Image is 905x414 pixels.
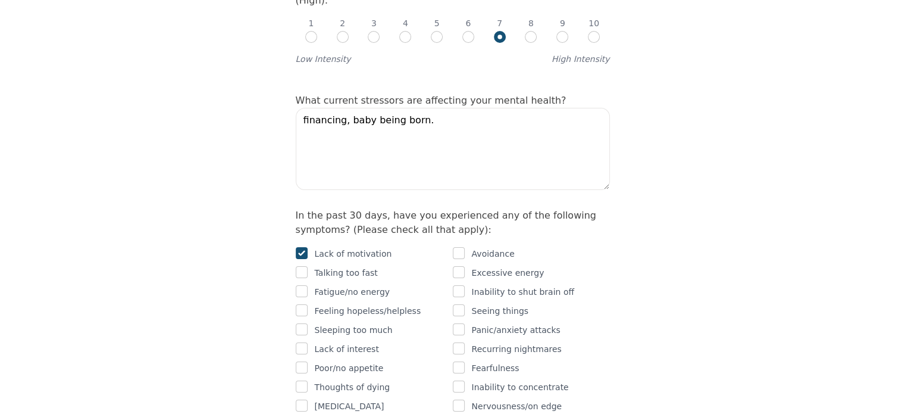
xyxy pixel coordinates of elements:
[560,17,565,29] p: 9
[296,53,351,65] label: Low Intensity
[528,17,534,29] p: 8
[340,17,345,29] p: 2
[315,342,379,356] p: Lack of interest
[315,380,390,394] p: Thoughts of dying
[497,17,502,29] p: 7
[315,247,392,261] p: Lack of motivation
[403,17,408,29] p: 4
[315,361,384,375] p: Poor/no appetite
[315,399,384,413] p: [MEDICAL_DATA]
[315,304,421,318] p: Feeling hopeless/helpless
[296,95,566,106] label: What current stressors are affecting your mental health?
[472,247,515,261] p: Avoidance
[371,17,377,29] p: 3
[472,285,575,299] p: Inability to shut brain off
[472,323,560,337] p: Panic/anxiety attacks
[472,266,544,280] p: Excessive energy
[434,17,440,29] p: 5
[588,17,599,29] p: 10
[552,53,610,65] label: High Intensity
[296,108,610,190] textarea: financing, baby being born.
[472,380,569,394] p: Inability to concentrate
[296,210,596,235] label: In the past 30 days, have you experienced any of the following symptoms? (Please check all that a...
[465,17,471,29] p: 6
[315,285,390,299] p: Fatigue/no energy
[472,342,562,356] p: Recurring nightmares
[472,304,529,318] p: Seeing things
[472,399,562,413] p: Nervousness/on edge
[315,266,378,280] p: Talking too fast
[472,361,519,375] p: Fearfulness
[308,17,314,29] p: 1
[315,323,393,337] p: Sleeping too much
